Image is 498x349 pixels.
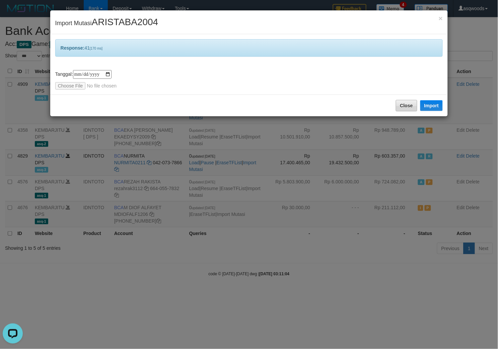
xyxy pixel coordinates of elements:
button: Open LiveChat chat widget [3,3,23,23]
span: Import Mutasi [55,20,158,26]
span: × [439,14,443,22]
button: Close [439,15,443,22]
button: Import [420,100,443,111]
span: ARISTABA2004 [92,17,158,27]
b: Response: [61,45,85,51]
div: 41 [55,39,443,57]
div: Tanggal: [55,70,443,90]
span: [170 ms] [90,47,102,50]
button: Close [396,100,417,111]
